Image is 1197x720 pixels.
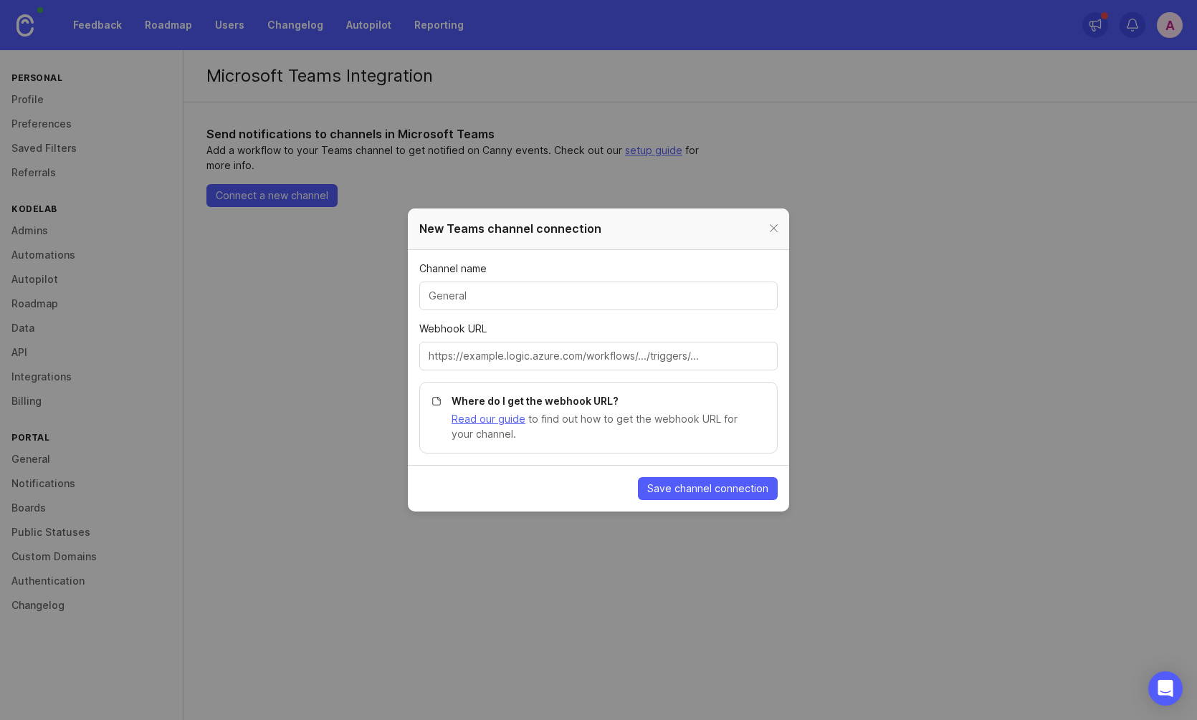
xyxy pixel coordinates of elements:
[1148,671,1183,706] div: Open Intercom Messenger
[429,348,768,364] input: Webhook URL
[647,481,768,496] span: Save channel connection
[419,220,601,238] h1: New Teams channel connection
[419,261,487,276] span: Channel name
[452,413,738,440] span: to find out how to get the webhook URL for your channel.
[429,288,768,304] input: Channel name
[638,477,778,500] button: Save channel connection
[419,322,487,336] span: Webhook URL
[452,394,760,408] p: Where do I get the webhook URL?
[452,413,525,425] a: Read our guide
